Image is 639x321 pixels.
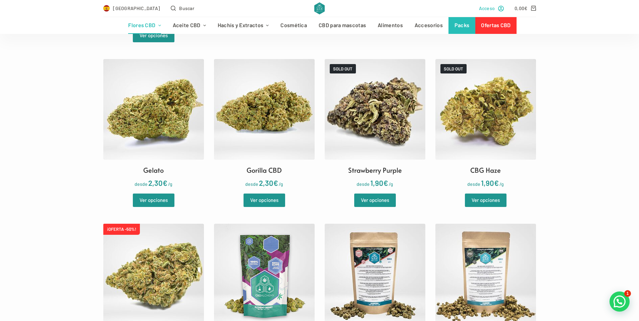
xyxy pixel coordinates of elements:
bdi: 2,30 [148,178,167,187]
span: /g [168,181,172,187]
h2: CBG Haze [470,165,501,175]
span: desde [467,181,480,187]
button: Abrir formulario de búsqueda [171,4,194,12]
a: SOLD OUTCBG Haze desde1,90€/g [435,59,536,189]
a: Packs [448,17,475,34]
span: /g [279,181,283,187]
span: /g [389,181,393,187]
bdi: 1,90 [481,178,499,187]
a: Hachís y Extractos [212,17,275,34]
a: Elige las opciones para “Gorilla CBD” [244,194,285,207]
bdi: 2,30 [259,178,278,187]
a: Cosmética [275,17,313,34]
a: SOLD OUTStrawberry Purple desde1,90€/g [325,59,425,189]
img: CBD Alchemy [314,2,325,14]
span: Buscar [179,4,194,12]
span: [GEOGRAPHIC_DATA] [113,4,160,12]
span: SOLD OUT [440,64,467,73]
a: Elige las opciones para “Gelato” [133,194,174,207]
img: ES Flag [103,5,110,12]
span: € [524,5,527,11]
a: Acceso [479,4,504,12]
span: € [383,178,388,187]
span: ¡OFERTA -50%! [103,224,140,235]
a: Gorilla CBD desde2,30€/g [214,59,315,189]
a: CBD para mascotas [313,17,372,34]
span: desde [135,181,148,187]
span: € [273,178,278,187]
h2: Strawberry Purple [348,165,402,175]
span: SOLD OUT [330,64,356,73]
span: € [163,178,167,187]
nav: Menú de cabecera [122,17,517,34]
a: Elige las opciones para “Strawberry Purple” [354,194,396,207]
bdi: 0,00 [515,5,528,11]
span: € [494,178,499,187]
a: Aceite CBD [167,17,212,34]
h2: Gelato [143,165,164,175]
a: Select Country [103,4,160,12]
a: Carro de compra [515,4,536,12]
span: /g [499,181,504,187]
a: Alimentos [372,17,409,34]
span: desde [357,181,370,187]
span: Acceso [479,4,495,12]
a: Flores CBD [122,17,167,34]
a: Gelato desde2,30€/g [103,59,204,189]
a: Accesorios [409,17,448,34]
bdi: 1,90 [370,178,388,187]
a: Elige las opciones para “Obi-Wan” [133,29,174,42]
span: desde [245,181,258,187]
a: Ofertas CBD [475,17,517,34]
h2: Gorilla CBD [247,165,282,175]
a: Elige las opciones para “CBG Haze” [465,194,507,207]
